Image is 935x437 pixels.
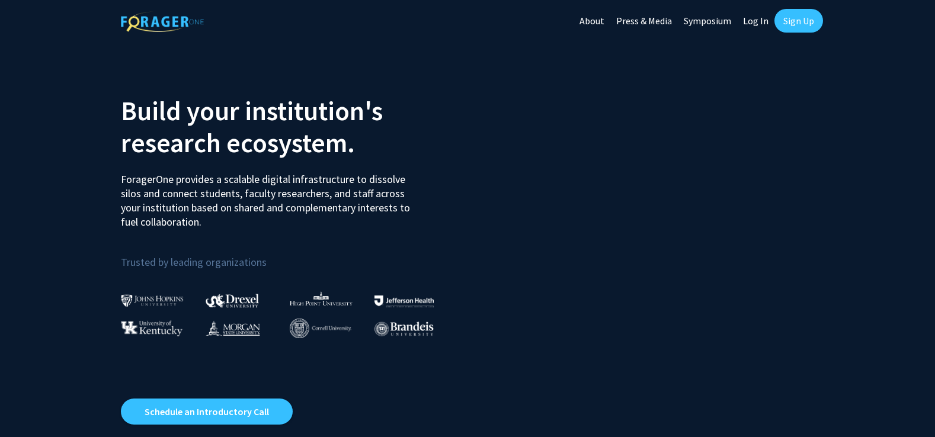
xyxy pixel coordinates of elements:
p: ForagerOne provides a scalable digital infrastructure to dissolve silos and connect students, fac... [121,163,418,229]
img: Thomas Jefferson University [374,295,434,307]
a: Opens in a new tab [121,399,293,425]
p: Trusted by leading organizations [121,239,459,271]
img: Cornell University [290,319,351,338]
img: Johns Hopkins University [121,294,184,307]
img: Drexel University [206,294,259,307]
img: Morgan State University [206,320,260,336]
img: University of Kentucky [121,320,182,336]
a: Sign Up [774,9,823,33]
img: ForagerOne Logo [121,11,204,32]
img: High Point University [290,291,353,306]
img: Brandeis University [374,322,434,336]
h2: Build your institution's research ecosystem. [121,95,459,159]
